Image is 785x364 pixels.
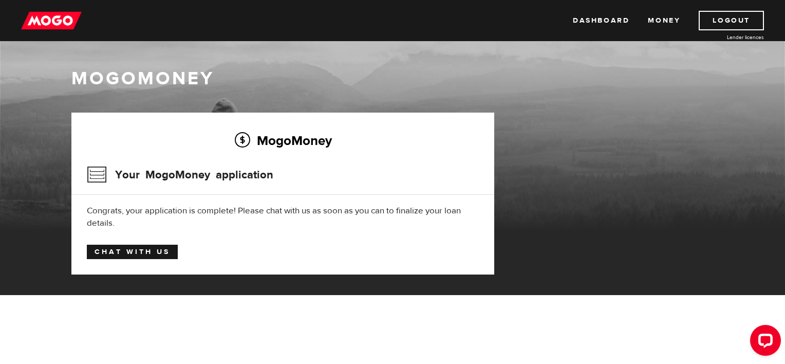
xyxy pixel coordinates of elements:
img: mogo_logo-11ee424be714fa7cbb0f0f49df9e16ec.png [21,11,82,30]
a: Money [648,11,680,30]
h2: MogoMoney [87,130,479,151]
a: Dashboard [573,11,629,30]
div: Congrats, your application is complete! Please chat with us as soon as you can to finalize your l... [87,205,479,229]
h1: MogoMoney [71,68,714,89]
h3: Your MogoMoney application [87,161,273,188]
a: Lender licences [687,33,764,41]
iframe: LiveChat chat widget [742,321,785,364]
a: Logout [699,11,764,30]
a: Chat with us [87,245,178,259]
